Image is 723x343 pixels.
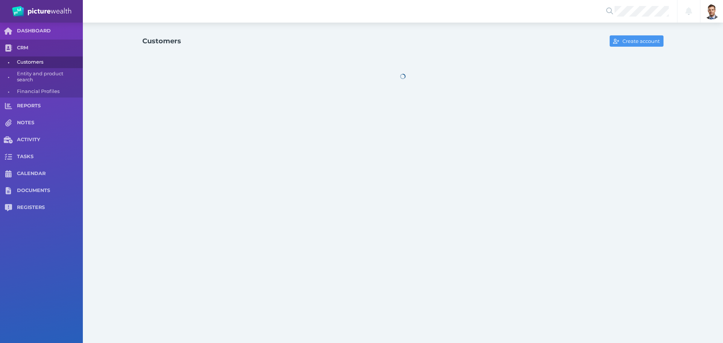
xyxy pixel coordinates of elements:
span: CALENDAR [17,171,83,177]
span: DASHBOARD [17,28,83,34]
span: NOTES [17,120,83,126]
img: PW [12,6,71,17]
h1: Customers [142,37,181,45]
span: REGISTERS [17,204,83,211]
span: DOCUMENTS [17,188,83,194]
span: Customers [17,56,80,68]
img: Brad Bond [703,3,720,20]
span: TASKS [17,154,83,160]
button: Create account [610,35,664,47]
span: Create account [621,38,663,44]
span: Entity and product search [17,68,80,86]
span: ACTIVITY [17,137,83,143]
span: REPORTS [17,103,83,109]
span: Financial Profiles [17,86,80,98]
span: CRM [17,45,83,51]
